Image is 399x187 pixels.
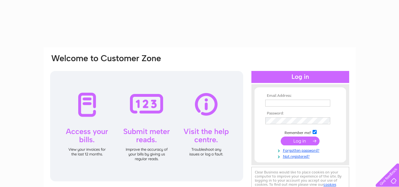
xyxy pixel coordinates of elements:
[264,111,337,116] th: Password:
[264,129,337,135] td: Remember me?
[265,153,337,159] a: Not registered?
[265,147,337,153] a: Forgotten password?
[281,137,320,145] input: Submit
[264,94,337,98] th: Email Address:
